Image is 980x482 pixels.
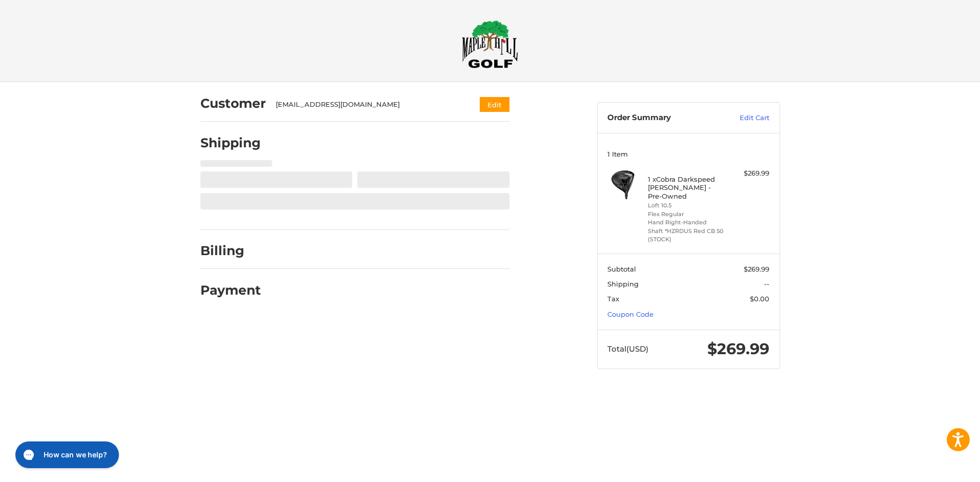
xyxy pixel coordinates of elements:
h2: Shipping [200,135,261,151]
div: $269.99 [729,168,769,179]
h4: 1 x Cobra Darkspeed [PERSON_NAME] - Pre-Owned [648,175,726,200]
h3: Order Summary [607,113,718,123]
span: Tax [607,295,619,303]
a: Coupon Code [607,310,654,318]
img: Maple Hill Golf [462,20,518,68]
span: $0.00 [750,295,769,303]
li: Shaft *HZRDUS Red CB 50 (STOCK) [648,227,726,244]
h2: Payment [200,282,261,298]
li: Hand Right-Handed [648,218,726,227]
a: Edit Cart [718,113,769,123]
span: Subtotal [607,265,636,273]
iframe: Gorgias live chat messenger [10,438,122,472]
h3: 1 Item [607,150,769,158]
span: $269.99 [744,265,769,273]
li: Loft 10.5 [648,201,726,210]
h2: Billing [200,243,260,259]
button: Edit [480,97,509,112]
li: Flex Regular [648,210,726,219]
h2: Customer [200,95,266,111]
span: Shipping [607,280,639,288]
div: [EMAIL_ADDRESS][DOMAIN_NAME] [276,100,460,110]
span: -- [764,280,769,288]
span: Total (USD) [607,344,648,354]
span: $269.99 [707,339,769,358]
